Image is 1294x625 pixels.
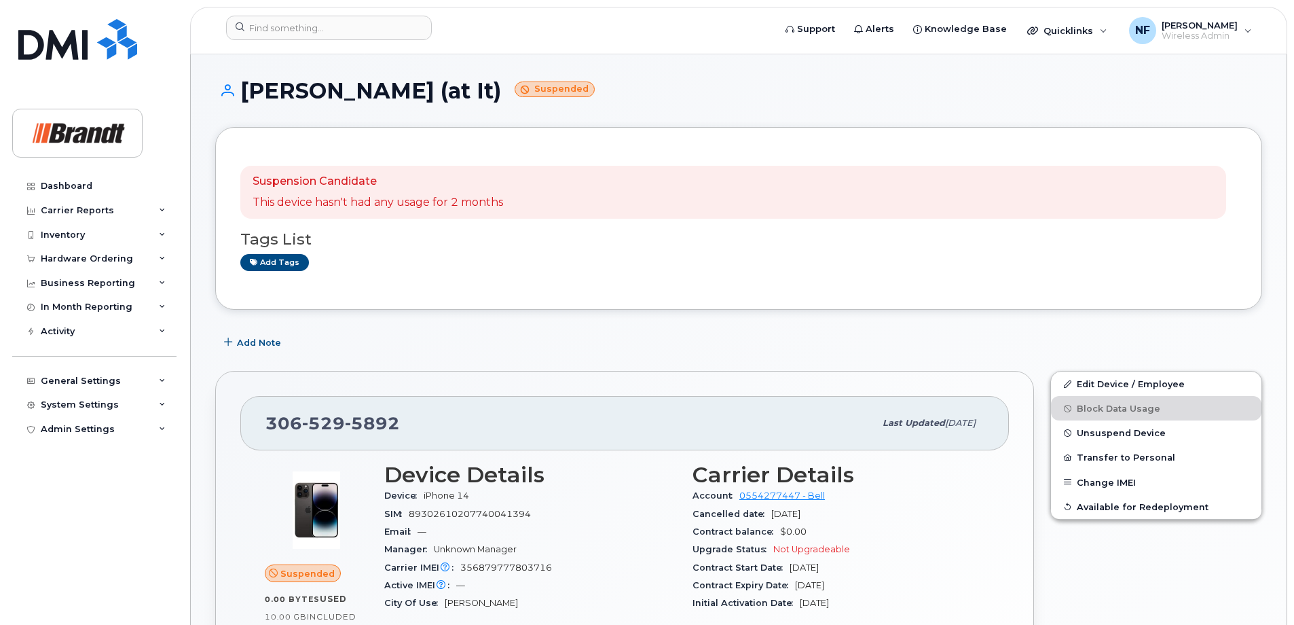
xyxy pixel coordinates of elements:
[253,174,503,190] p: Suspension Candidate
[460,562,552,573] span: 356879777803716
[692,526,780,537] span: Contract balance
[1077,501,1208,512] span: Available for Redeployment
[384,463,676,487] h3: Device Details
[280,567,335,580] span: Suspended
[1051,445,1261,469] button: Transfer to Personal
[215,330,293,355] button: Add Note
[1051,421,1261,445] button: Unsuspend Device
[445,598,518,608] span: [PERSON_NAME]
[384,562,460,573] span: Carrier IMEI
[276,469,357,551] img: image20231002-3703462-njx0qo.jpeg
[265,612,307,622] span: 10.00 GB
[771,509,800,519] span: [DATE]
[302,413,345,433] span: 529
[384,509,409,519] span: SIM
[1077,428,1166,438] span: Unsuspend Device
[780,526,807,537] span: $0.00
[739,490,825,501] a: 0554277447 - Bell
[692,490,739,501] span: Account
[795,580,824,590] span: [DATE]
[424,490,469,501] span: iPhone 14
[409,509,531,519] span: 89302610207740041394
[384,544,434,554] span: Manager
[515,82,595,97] small: Suspended
[692,580,795,590] span: Contract Expiry Date
[265,413,400,433] span: 306
[418,526,426,537] span: —
[1051,396,1261,421] button: Block Data Usage
[800,598,829,608] span: [DATE]
[434,544,517,554] span: Unknown Manager
[456,580,465,590] span: —
[945,418,976,428] span: [DATE]
[240,231,1237,248] h3: Tags List
[240,254,309,271] a: Add tags
[384,526,418,537] span: Email
[237,336,281,349] span: Add Note
[1051,372,1261,396] a: Edit Device / Employee
[253,195,503,211] p: This device hasn't had any usage for 2 months
[345,413,400,433] span: 5892
[883,418,945,428] span: Last updated
[215,79,1262,103] h1: [PERSON_NAME] (at It)
[773,544,850,554] span: Not Upgradeable
[1051,495,1261,519] button: Available for Redeployment
[790,562,819,573] span: [DATE]
[692,544,773,554] span: Upgrade Status
[692,463,984,487] h3: Carrier Details
[384,598,445,608] span: City Of Use
[692,509,771,519] span: Cancelled date
[320,594,347,604] span: used
[384,490,424,501] span: Device
[384,580,456,590] span: Active IMEI
[1051,470,1261,495] button: Change IMEI
[692,562,790,573] span: Contract Start Date
[265,594,320,604] span: 0.00 Bytes
[692,598,800,608] span: Initial Activation Date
